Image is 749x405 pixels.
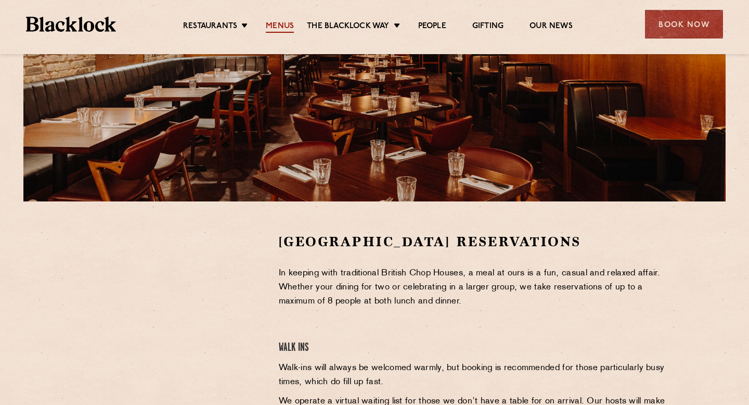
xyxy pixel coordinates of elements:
[266,21,294,33] a: Menus
[26,17,116,32] img: BL_Textured_Logo-footer-cropped.svg
[109,233,226,389] iframe: OpenTable make booking widget
[418,21,446,33] a: People
[279,361,678,389] p: Walk-ins will always be welcomed warmly, but booking is recommended for those particularly busy t...
[279,341,678,355] h4: Walk Ins
[645,10,723,39] div: Book Now
[307,21,389,33] a: The Blacklock Way
[279,267,678,309] p: In keeping with traditional British Chop Houses, a meal at ours is a fun, casual and relaxed affa...
[472,21,503,33] a: Gifting
[530,21,573,33] a: Our News
[279,233,678,251] h2: [GEOGRAPHIC_DATA] Reservations
[183,21,237,33] a: Restaurants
